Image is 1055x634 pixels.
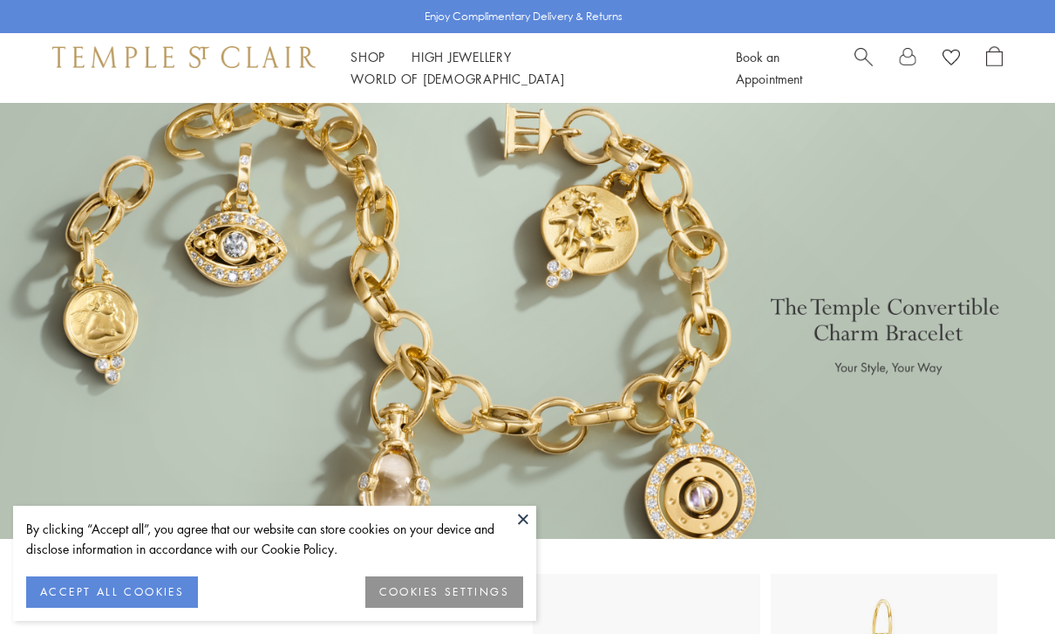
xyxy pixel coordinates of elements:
[26,576,198,608] button: ACCEPT ALL COOKIES
[986,46,1003,90] a: Open Shopping Bag
[365,576,523,608] button: COOKIES SETTINGS
[351,46,697,90] nav: Main navigation
[412,48,512,65] a: High JewelleryHigh Jewellery
[351,48,385,65] a: ShopShop
[351,70,564,87] a: World of [DEMOGRAPHIC_DATA]World of [DEMOGRAPHIC_DATA]
[968,552,1038,617] iframe: Gorgias live chat messenger
[736,48,802,87] a: Book an Appointment
[425,8,623,25] p: Enjoy Complimentary Delivery & Returns
[52,46,316,67] img: Temple St. Clair
[943,46,960,72] a: View Wishlist
[26,519,523,559] div: By clicking “Accept all”, you agree that our website can store cookies on your device and disclos...
[854,46,873,90] a: Search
